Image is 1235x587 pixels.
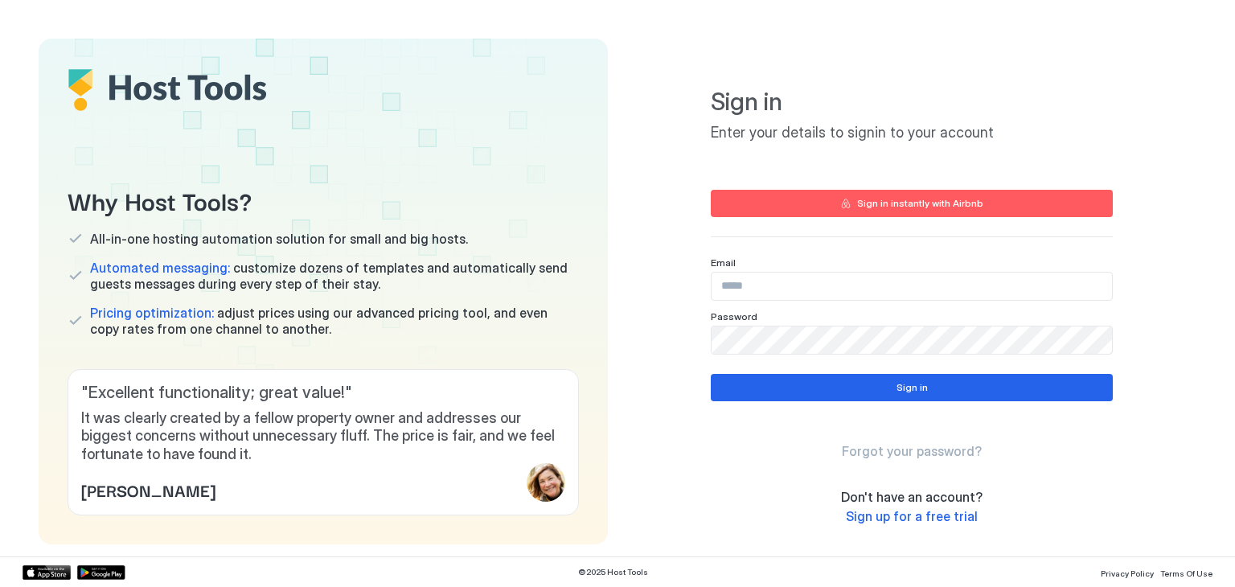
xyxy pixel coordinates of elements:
span: It was clearly created by a fellow property owner and addresses our biggest concerns without unne... [81,409,565,464]
span: © 2025 Host Tools [578,567,648,577]
span: Sign up for a free trial [846,508,978,524]
span: Why Host Tools? [68,182,579,218]
a: Privacy Policy [1101,564,1154,581]
span: [PERSON_NAME] [81,478,215,502]
a: Google Play Store [77,565,125,580]
input: Input Field [712,326,1112,354]
span: adjust prices using our advanced pricing tool, and even copy rates from one channel to another. [90,305,579,337]
span: Pricing optimization: [90,305,214,321]
a: App Store [23,565,71,580]
div: profile [527,463,565,502]
a: Forgot your password? [842,443,982,460]
input: Input Field [712,273,1112,300]
div: Sign in [897,380,928,395]
span: Forgot your password? [842,443,982,459]
span: Password [711,310,757,322]
button: Sign in [711,374,1113,401]
span: " Excellent functionality; great value! " [81,383,565,403]
span: Sign in [711,87,1113,117]
a: Terms Of Use [1160,564,1212,581]
span: Privacy Policy [1101,569,1154,578]
span: Email [711,257,736,269]
span: Don't have an account? [841,489,983,505]
span: Terms Of Use [1160,569,1212,578]
div: Sign in instantly with Airbnb [857,196,983,211]
span: All-in-one hosting automation solution for small and big hosts. [90,231,468,247]
span: customize dozens of templates and automatically send guests messages during every step of their s... [90,260,579,292]
span: Automated messaging: [90,260,230,276]
button: Sign in instantly with Airbnb [711,190,1113,217]
span: Enter your details to signin to your account [711,124,1113,142]
a: Sign up for a free trial [846,508,978,525]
